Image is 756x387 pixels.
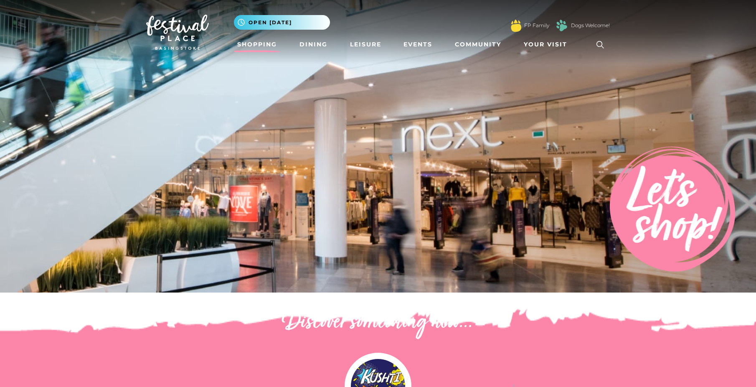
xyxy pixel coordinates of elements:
[524,22,549,29] a: FP Family
[146,15,209,50] img: Festival Place Logo
[520,37,575,52] a: Your Visit
[452,37,505,52] a: Community
[234,37,280,52] a: Shopping
[347,37,385,52] a: Leisure
[234,15,330,30] button: Open [DATE]
[400,37,436,52] a: Events
[296,37,331,52] a: Dining
[524,40,567,49] span: Your Visit
[571,22,610,29] a: Dogs Welcome!
[249,19,292,26] span: Open [DATE]
[146,309,610,336] h2: Discover something new...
